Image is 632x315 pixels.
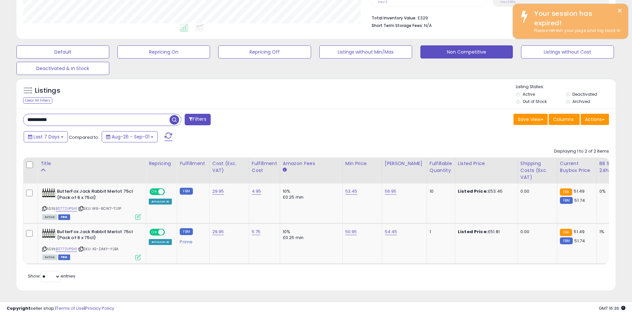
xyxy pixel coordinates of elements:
span: 51.49 [574,229,585,235]
span: All listings currently available for purchase on Amazon [42,254,57,260]
img: 417gk1AzeLL._SL40_.jpg [42,188,55,197]
div: BB Share 24h. [599,160,623,174]
a: 53.45 [345,188,357,195]
div: ASIN: [42,229,141,259]
span: 51.49 [574,188,585,194]
small: FBA [560,188,572,196]
label: Archived [572,99,590,104]
li: £329 [372,13,604,21]
p: Listing States: [516,84,615,90]
button: × [617,7,622,15]
span: 2025-09-12 16:36 GMT [599,305,625,311]
div: Prime [180,237,204,245]
button: Listings without Min/Max [319,45,412,59]
div: 1 [430,229,450,235]
a: 4.95 [252,188,261,195]
button: Listings without Cost [521,45,614,59]
a: B0772VP941 [56,246,77,252]
img: 417gk1AzeLL._SL40_.jpg [42,229,55,238]
a: 56.95 [385,188,397,195]
button: Last 7 Days [24,131,68,142]
div: £0.25 min [283,235,337,241]
a: 29.95 [212,188,224,195]
div: Min Price [345,160,379,167]
span: ON [150,189,158,195]
div: Repricing [149,160,174,167]
span: 51.74 [574,238,585,244]
span: ON [150,229,158,235]
span: FBM [58,254,70,260]
div: 10 [430,188,450,194]
span: | SKU: 4S-DAKY-YLBA [78,246,118,252]
div: Cost (Exc. VAT) [212,160,246,174]
button: Aug-26 - Sep-01 [102,131,158,142]
button: Repricing On [118,45,210,59]
span: OFF [164,189,174,195]
div: Fulfillable Quantity [430,160,452,174]
button: Deactivated & In Stock [16,62,109,75]
span: Compared to: [69,134,99,140]
label: Active [523,91,535,97]
small: FBM [180,188,193,195]
h5: Listings [35,86,60,95]
small: FBA [560,229,572,236]
span: FBM [58,214,70,220]
div: seller snap | | [7,305,114,312]
div: ASIN: [42,188,141,219]
b: ButterFox Jack Rabbit Merlot 75cl (Pack of 6 x 75cl) [57,188,137,202]
button: Default [16,45,109,59]
button: Repricing Off [218,45,311,59]
span: All listings currently available for purchase on Amazon [42,214,57,220]
b: Total Inventory Value: [372,15,416,21]
div: £0.25 min [283,194,337,200]
div: 10% [283,229,337,235]
span: Columns [553,116,574,123]
small: Amazon Fees. [283,167,287,173]
small: FBM [180,228,193,235]
div: Your session has expired! [529,9,623,28]
b: Listed Price: [458,229,488,235]
a: Privacy Policy [85,305,114,311]
a: 29.95 [212,229,224,235]
span: Aug-26 - Sep-01 [112,133,149,140]
div: Title [40,160,143,167]
a: 50.95 [345,229,357,235]
div: 0% [599,188,621,194]
div: Fulfillment Cost [252,160,277,174]
div: 0.00 [520,188,552,194]
div: 1% [599,229,621,235]
a: B0772VP941 [56,206,77,211]
label: Out of Stock [523,99,547,104]
div: Please refresh your page and log back in [529,28,623,34]
div: Fulfillment [180,160,206,167]
div: Shipping Costs (Exc. VAT) [520,160,554,181]
small: FBM [560,237,573,244]
a: 54.45 [385,229,397,235]
span: | SKU: W6-8CW7-TU1P [78,206,121,211]
button: Columns [549,114,580,125]
span: 51.74 [574,197,585,204]
button: Non Competitive [420,45,513,59]
b: Short Term Storage Fees: [372,23,423,28]
div: Amazon AI [149,199,172,205]
a: Terms of Use [56,305,84,311]
div: Current Buybox Price [560,160,594,174]
div: 0.00 [520,229,552,235]
div: Displaying 1 to 2 of 2 items [554,148,609,155]
div: Listed Price [458,160,515,167]
div: 10% [283,188,337,194]
div: Amazon Fees [283,160,340,167]
button: Actions [581,114,609,125]
div: £53.45 [458,188,513,194]
label: Deactivated [572,91,597,97]
div: Clear All Filters [23,97,52,104]
div: Amazon AI [149,239,172,245]
div: £51.81 [458,229,513,235]
button: Filters [185,114,210,125]
small: FBM [560,197,573,204]
b: Listed Price: [458,188,488,194]
strong: Copyright [7,305,31,311]
span: Show: entries [28,273,75,279]
span: Last 7 Days [34,133,60,140]
span: OFF [164,229,174,235]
